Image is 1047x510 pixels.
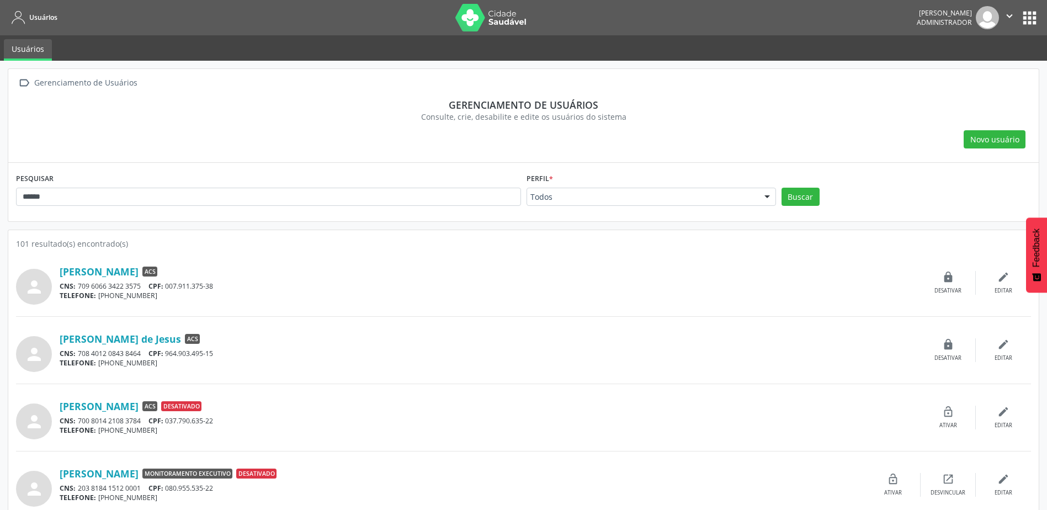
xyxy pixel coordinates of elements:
span: Desativado [161,401,201,411]
a: [PERSON_NAME] [60,265,139,278]
a: Usuários [8,8,57,26]
span: Administrador [917,18,972,27]
button: apps [1020,8,1039,28]
div: [PHONE_NUMBER] [60,493,865,502]
a:  Gerenciamento de Usuários [16,75,139,91]
a: [PERSON_NAME] [60,467,139,480]
div: 700 8014 2108 3784 037.790.635-22 [60,416,921,426]
span: CPF: [148,484,163,493]
label: Perfil [527,171,553,188]
div: Editar [995,354,1012,362]
div: Desvincular [931,489,965,497]
button: Feedback - Mostrar pesquisa [1026,217,1047,293]
span: CPF: [148,349,163,358]
button:  [999,6,1020,29]
button: Buscar [782,188,820,206]
div: 101 resultado(s) encontrado(s) [16,238,1031,249]
div: [PHONE_NUMBER] [60,291,921,300]
div: Desativar [934,287,961,295]
div: [PHONE_NUMBER] [60,426,921,435]
span: CNS: [60,416,76,426]
div: Desativar [934,354,961,362]
span: CNS: [60,349,76,358]
i: person [24,479,44,499]
i:  [16,75,32,91]
span: TELEFONE: [60,358,96,368]
div: 708 4012 0843 8464 964.903.495-15 [60,349,921,358]
i: edit [997,406,1009,418]
i: lock_open [887,473,899,485]
i: person [24,277,44,297]
span: ACS [142,267,157,277]
span: Todos [530,192,753,203]
a: [PERSON_NAME] [60,400,139,412]
span: CNS: [60,484,76,493]
span: TELEFONE: [60,426,96,435]
i:  [1003,10,1016,22]
img: img [976,6,999,29]
div: Editar [995,287,1012,295]
label: PESQUISAR [16,171,54,188]
i: lock [942,271,954,283]
span: ACS [185,334,200,344]
span: TELEFONE: [60,291,96,300]
span: CPF: [148,416,163,426]
span: CPF: [148,281,163,291]
div: Gerenciamento de Usuários [32,75,139,91]
i: edit [997,271,1009,283]
a: [PERSON_NAME] de Jesus [60,333,181,345]
div: Editar [995,489,1012,497]
span: Desativado [236,469,277,479]
div: [PERSON_NAME] [917,8,972,18]
div: Consulte, crie, desabilite e edite os usuários do sistema [24,111,1023,123]
div: Editar [995,422,1012,429]
div: 709 6066 3422 3575 007.911.375-38 [60,281,921,291]
span: TELEFONE: [60,493,96,502]
i: edit [997,473,1009,485]
span: Monitoramento Executivo [142,469,232,479]
i: open_in_new [942,473,954,485]
span: Novo usuário [970,134,1019,145]
span: Feedback [1032,229,1041,267]
i: lock_open [942,406,954,418]
div: Gerenciamento de usuários [24,99,1023,111]
div: Ativar [884,489,902,497]
div: [PHONE_NUMBER] [60,358,921,368]
i: person [24,344,44,364]
button: Novo usuário [964,130,1025,149]
i: edit [997,338,1009,350]
span: Usuários [29,13,57,22]
a: Usuários [4,39,52,61]
div: Ativar [939,422,957,429]
i: person [24,412,44,432]
span: ACS [142,401,157,411]
span: CNS: [60,281,76,291]
div: 203 8184 1512 0001 080.955.535-22 [60,484,865,493]
i: lock [942,338,954,350]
